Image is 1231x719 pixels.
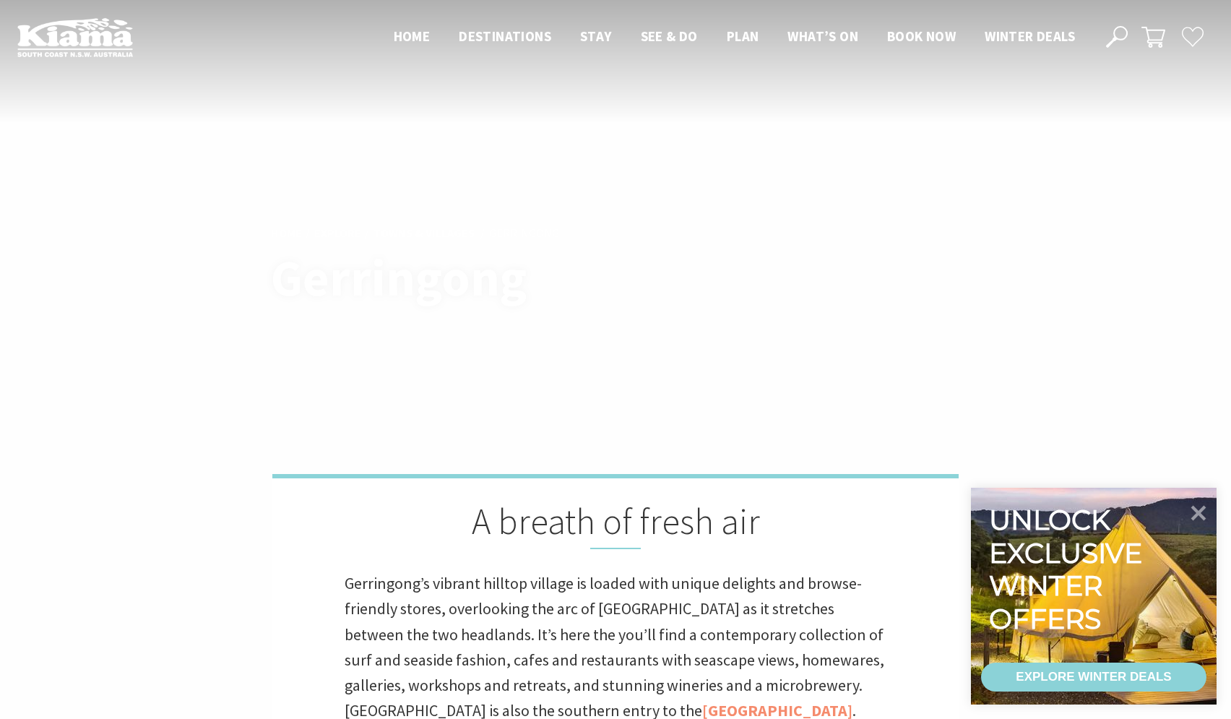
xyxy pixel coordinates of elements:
[373,225,475,241] a: Towns & Villages
[1016,663,1171,692] div: EXPLORE WINTER DEALS
[271,250,679,306] h1: Gerringong
[985,27,1075,45] span: Winter Deals
[981,663,1206,692] a: EXPLORE WINTER DEALS
[580,27,612,45] span: Stay
[787,27,858,45] span: What’s On
[17,17,133,57] img: Kiama Logo
[314,225,361,241] a: Explore
[887,27,956,45] span: Book now
[641,27,698,45] span: See & Do
[459,27,551,45] span: Destinations
[394,27,431,45] span: Home
[345,500,886,549] h2: A breath of fresh air
[989,504,1149,635] div: Unlock exclusive winter offers
[271,225,302,241] a: Home
[489,224,559,243] li: Gerringong
[727,27,759,45] span: Plan
[379,25,1089,49] nav: Main Menu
